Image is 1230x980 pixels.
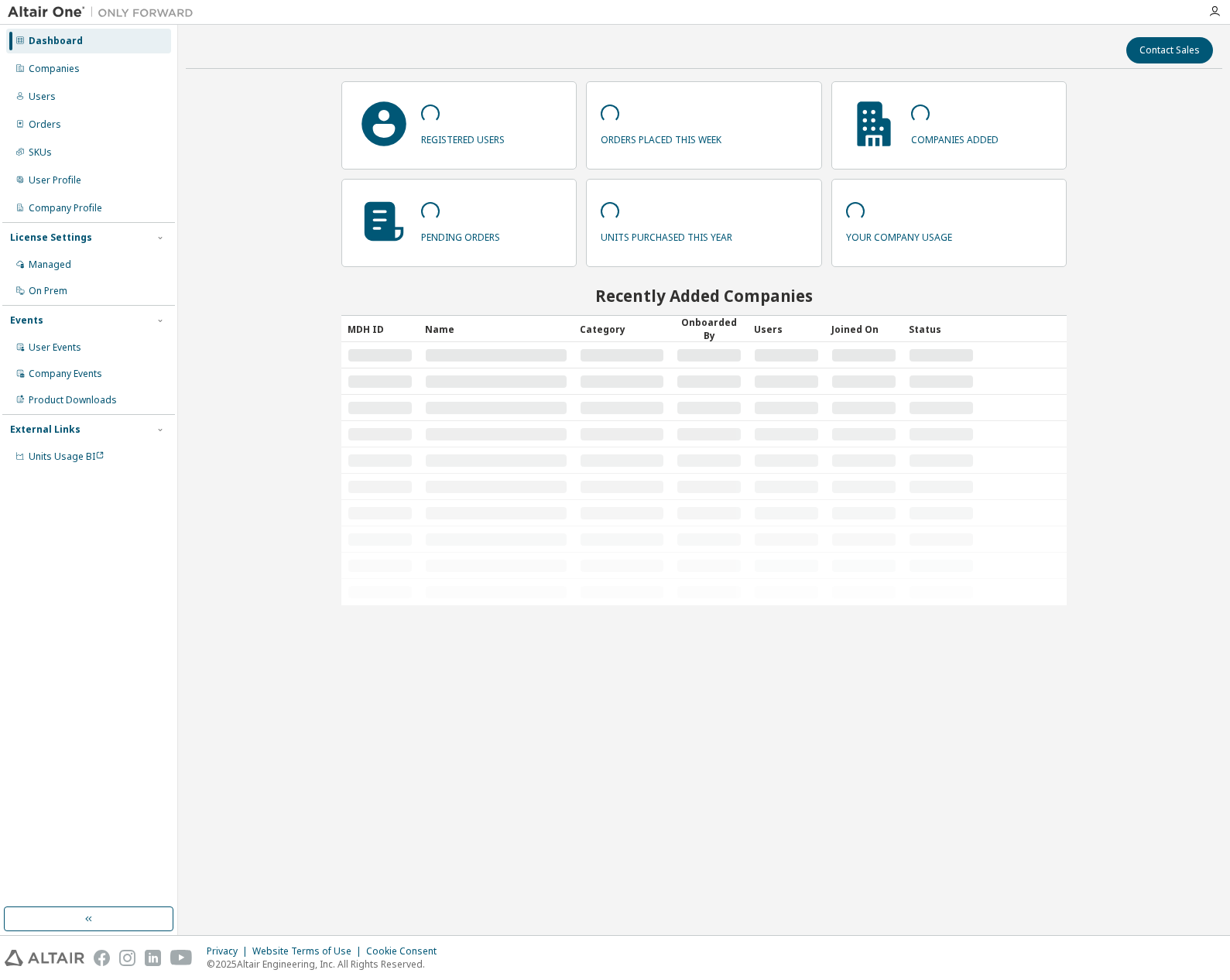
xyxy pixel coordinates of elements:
[29,202,102,214] div: Company Profile
[754,317,819,341] div: Users
[29,259,71,271] div: Managed
[425,317,567,341] div: Name
[8,5,201,20] img: Altair One
[580,317,665,341] div: Category
[421,128,505,146] p: registered users
[29,341,81,354] div: User Events
[10,231,92,244] div: License Settings
[29,394,117,406] div: Product Downloads
[831,317,896,341] div: Joined On
[29,91,56,103] div: Users
[29,285,67,297] div: On Prem
[846,226,952,244] p: your company usage
[252,945,366,958] div: Website Terms of Use
[29,63,80,75] div: Companies
[29,174,81,187] div: User Profile
[170,950,193,966] img: youtube.svg
[29,146,52,159] div: SKUs
[29,368,102,380] div: Company Events
[5,950,84,966] img: altair_logo.svg
[601,226,732,244] p: units purchased this year
[911,128,999,146] p: companies added
[10,314,43,327] div: Events
[29,35,83,47] div: Dashboard
[348,317,413,341] div: MDH ID
[10,423,81,436] div: External Links
[119,950,135,966] img: instagram.svg
[29,450,104,463] span: Units Usage BI
[207,958,446,971] p: © 2025 Altair Engineering, Inc. All Rights Reserved.
[366,945,446,958] div: Cookie Consent
[94,950,110,966] img: facebook.svg
[29,118,61,131] div: Orders
[677,316,742,342] div: Onboarded By
[207,945,252,958] div: Privacy
[1126,37,1213,63] button: Contact Sales
[909,317,974,341] div: Status
[145,950,161,966] img: linkedin.svg
[421,226,500,244] p: pending orders
[341,286,1067,306] h2: Recently Added Companies
[601,128,721,146] p: orders placed this week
